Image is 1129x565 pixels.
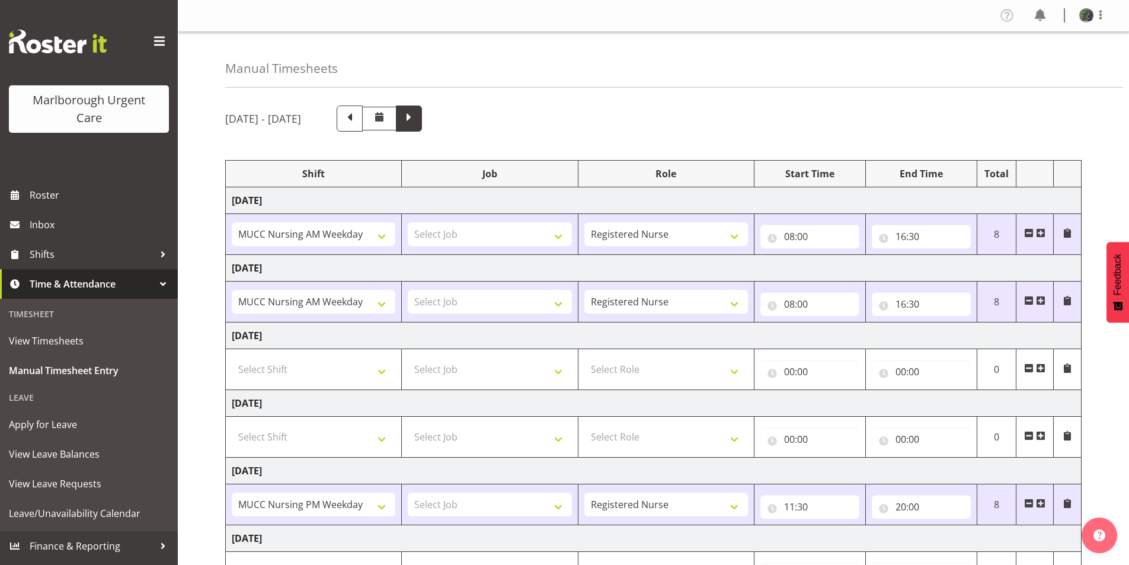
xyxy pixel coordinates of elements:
span: Inbox [30,216,172,234]
input: Click to select... [760,427,859,451]
div: End Time [872,167,971,181]
span: Manual Timesheet Entry [9,362,169,379]
td: [DATE] [226,323,1082,349]
span: Finance & Reporting [30,537,154,555]
a: Leave/Unavailability Calendar [3,499,175,528]
input: Click to select... [872,495,971,519]
td: [DATE] [226,458,1082,484]
img: help-xxl-2.png [1093,529,1105,541]
div: Marlborough Urgent Care [21,91,157,127]
h5: [DATE] - [DATE] [225,112,301,125]
button: Feedback - Show survey [1106,242,1129,323]
input: Click to select... [872,427,971,451]
td: 0 [977,417,1016,458]
div: Timesheet [3,302,175,326]
span: View Leave Requests [9,475,169,493]
div: Shift [232,167,395,181]
a: Manual Timesheet Entry [3,356,175,385]
a: View Leave Balances [3,439,175,469]
td: 0 [977,349,1016,390]
span: Apply for Leave [9,416,169,433]
td: 8 [977,484,1016,525]
td: [DATE] [226,525,1082,552]
input: Click to select... [760,225,859,248]
input: Click to select... [760,495,859,519]
div: Job [408,167,571,181]
span: Shifts [30,245,154,263]
input: Click to select... [760,292,859,316]
td: [DATE] [226,390,1082,417]
img: Rosterit website logo [9,30,107,53]
h4: Manual Timesheets [225,62,338,75]
a: View Leave Requests [3,469,175,499]
td: 8 [977,282,1016,323]
td: [DATE] [226,187,1082,214]
span: Time & Attendance [30,275,154,293]
div: Role [584,167,748,181]
span: View Timesheets [9,332,169,350]
div: Total [983,167,1010,181]
td: [DATE] [226,255,1082,282]
td: 8 [977,214,1016,255]
a: Apply for Leave [3,410,175,439]
span: View Leave Balances [9,445,169,463]
span: Feedback [1112,254,1123,295]
img: gloria-varghese83ea2632f453239292d4b008d7aa8107.png [1079,8,1093,23]
a: View Timesheets [3,326,175,356]
span: Leave/Unavailability Calendar [9,505,169,522]
input: Click to select... [872,360,971,384]
span: Roster [30,186,172,204]
div: Start Time [760,167,859,181]
div: Leave [3,385,175,410]
input: Click to select... [760,360,859,384]
input: Click to select... [872,225,971,248]
input: Click to select... [872,292,971,316]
